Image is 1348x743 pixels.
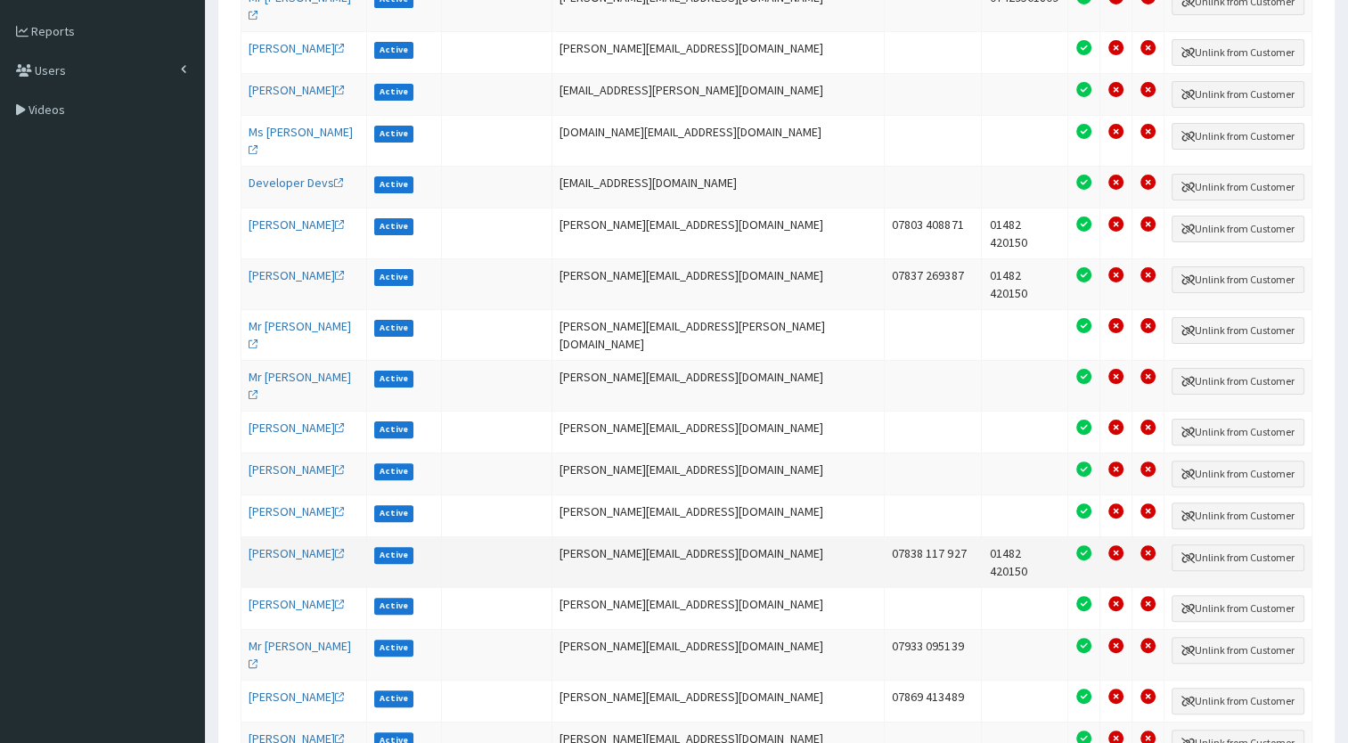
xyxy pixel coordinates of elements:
a: [PERSON_NAME] [249,40,345,56]
a: [PERSON_NAME] [249,82,345,98]
label: Active [374,371,414,387]
td: [EMAIL_ADDRESS][PERSON_NAME][DOMAIN_NAME] [552,73,886,115]
td: [PERSON_NAME][EMAIL_ADDRESS][DOMAIN_NAME] [552,494,886,536]
a: Mr [PERSON_NAME] [249,318,351,352]
label: Active [374,505,414,521]
button: Unlink from Customer [1172,39,1304,66]
td: 01482 420150 [982,536,1068,587]
td: [PERSON_NAME][EMAIL_ADDRESS][DOMAIN_NAME] [552,411,886,453]
td: 07803 408871 [885,208,982,258]
button: Unlink from Customer [1172,317,1304,344]
span: Users [35,62,66,78]
label: Active [374,218,414,234]
button: Unlink from Customer [1172,123,1304,150]
label: Active [374,269,414,285]
label: Active [374,421,414,437]
label: Active [374,320,414,336]
td: [PERSON_NAME][EMAIL_ADDRESS][DOMAIN_NAME] [552,629,886,680]
label: Active [374,598,414,614]
button: Unlink from Customer [1172,419,1304,445]
td: [PERSON_NAME][EMAIL_ADDRESS][DOMAIN_NAME] [552,360,886,411]
a: [PERSON_NAME] [249,461,345,478]
button: Unlink from Customer [1172,216,1304,242]
label: Active [374,463,414,479]
a: [PERSON_NAME] [249,689,345,705]
a: Mr [PERSON_NAME] [249,369,351,403]
td: [PERSON_NAME][EMAIL_ADDRESS][DOMAIN_NAME] [552,31,886,73]
td: 07837 269387 [885,258,982,309]
label: Active [374,126,414,142]
button: Unlink from Customer [1172,266,1304,293]
label: Active [374,176,414,192]
button: Unlink from Customer [1172,461,1304,487]
a: [PERSON_NAME] [249,503,345,519]
button: Unlink from Customer [1172,174,1304,200]
a: Ms [PERSON_NAME] [249,124,353,158]
td: [PERSON_NAME][EMAIL_ADDRESS][DOMAIN_NAME] [552,587,886,629]
a: [PERSON_NAME] [249,596,345,612]
td: [DOMAIN_NAME][EMAIL_ADDRESS][DOMAIN_NAME] [552,115,886,166]
span: Videos [29,102,65,118]
td: 01482 420150 [982,208,1068,258]
label: Active [374,547,414,563]
button: Unlink from Customer [1172,637,1304,664]
button: Unlink from Customer [1172,688,1304,714]
a: Mr [PERSON_NAME] [249,638,351,672]
td: [PERSON_NAME][EMAIL_ADDRESS][DOMAIN_NAME] [552,258,886,309]
td: [PERSON_NAME][EMAIL_ADDRESS][DOMAIN_NAME] [552,680,886,722]
button: Unlink from Customer [1172,502,1304,529]
a: [PERSON_NAME] [249,216,345,233]
label: Active [374,42,414,58]
td: [EMAIL_ADDRESS][DOMAIN_NAME] [552,166,886,208]
button: Unlink from Customer [1172,368,1304,395]
a: [PERSON_NAME] [249,420,345,436]
a: [PERSON_NAME] [249,267,345,283]
button: Unlink from Customer [1172,544,1304,571]
label: Active [374,690,414,706]
td: 07838 117 927 [885,536,982,587]
span: Reports [31,23,75,39]
td: [PERSON_NAME][EMAIL_ADDRESS][PERSON_NAME][DOMAIN_NAME] [552,309,886,360]
a: [PERSON_NAME] [249,545,345,561]
td: [PERSON_NAME][EMAIL_ADDRESS][DOMAIN_NAME] [552,536,886,587]
label: Active [374,640,414,656]
td: [PERSON_NAME][EMAIL_ADDRESS][DOMAIN_NAME] [552,208,886,258]
td: [PERSON_NAME][EMAIL_ADDRESS][DOMAIN_NAME] [552,453,886,494]
button: Unlink from Customer [1172,81,1304,108]
button: Unlink from Customer [1172,595,1304,622]
td: 01482 420150 [982,258,1068,309]
label: Active [374,84,414,100]
td: 07869 413489 [885,680,982,722]
td: 07933 095139 [885,629,982,680]
a: Developer Devs [249,175,344,191]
